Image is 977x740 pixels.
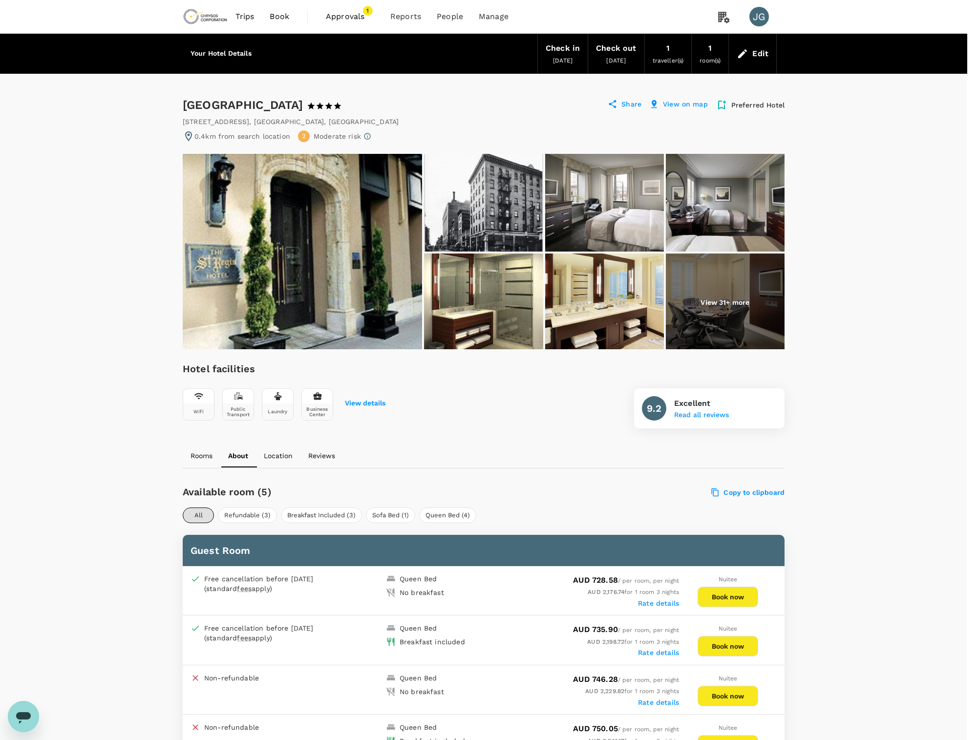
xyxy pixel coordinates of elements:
[719,576,738,583] span: Nuitee
[386,722,396,732] img: king-bed-icon
[304,406,331,417] div: Business Center
[204,673,259,683] p: Non-refundable
[424,154,543,252] img: Exterior View
[712,488,785,497] label: Copy to clipboard
[386,623,396,633] img: king-bed-icon
[302,132,306,141] span: 2
[228,451,248,461] p: About
[588,589,679,595] span: for 1 room 3 nights
[653,57,684,64] span: traveller(s)
[183,154,422,349] img: Exterior view
[719,675,738,682] span: Nuitee
[674,398,729,409] p: Excellent
[183,507,214,523] button: All
[183,6,228,27] img: Chrysos Corporation
[573,625,618,634] span: AUD 735.90
[663,99,708,111] p: View on map
[204,574,336,593] div: Free cancellation before [DATE] (standard apply)
[194,131,290,141] p: 0.4km from search location
[666,154,785,252] img: Guest room
[585,688,624,695] span: AUD 2,229.82
[204,722,259,732] p: Non-refundable
[8,701,39,732] iframe: Button to launch messaging window
[326,11,375,22] span: Approvals
[719,724,738,731] span: Nuitee
[731,100,785,110] p: Preferred Hotel
[647,401,661,416] h6: 9.2
[183,117,399,127] div: [STREET_ADDRESS] , [GEOGRAPHIC_DATA] , [GEOGRAPHIC_DATA]
[666,254,785,351] img: Meeting room
[366,507,415,523] button: Sofa Bed (1)
[390,11,421,22] span: Reports
[400,673,437,683] div: Queen Bed
[183,97,351,113] div: [GEOGRAPHIC_DATA]
[638,698,679,706] label: Rate details
[573,677,679,683] span: / per room, per night
[752,47,768,61] div: Edit
[573,577,679,584] span: / per room, per night
[386,673,396,683] img: king-bed-icon
[237,585,252,592] span: fees
[345,400,385,407] button: View details
[363,6,373,16] span: 1
[698,636,758,656] button: Book now
[400,637,465,647] div: Breakfast included
[573,726,679,733] span: / per room, per night
[587,638,679,645] span: for 1 room 3 nights
[666,42,670,55] div: 1
[235,11,255,22] span: Trips
[708,42,712,55] div: 1
[587,638,624,645] span: AUD 2,198.72
[218,507,277,523] button: Refundable (3)
[268,409,287,414] div: Laundry
[400,574,437,584] div: Queen Bed
[400,722,437,732] div: Queen Bed
[638,599,679,607] label: Rate details
[545,154,664,252] img: Guest room
[308,451,335,461] p: Reviews
[193,409,204,414] div: Wifi
[621,99,641,111] p: Share
[553,57,573,64] span: [DATE]
[479,11,509,22] span: Manage
[698,587,758,607] button: Book now
[573,675,618,684] span: AUD 746.28
[573,627,679,634] span: / per room, per night
[204,623,336,643] div: Free cancellation before [DATE] (standard apply)
[749,7,769,26] div: JG
[270,11,289,22] span: Book
[701,297,749,307] p: View 31+ more
[606,57,626,64] span: [DATE]
[183,484,532,500] h6: Available room (5)
[386,574,396,584] img: king-bed-icon
[588,589,624,595] span: AUD 2,176.74
[437,11,463,22] span: People
[674,411,729,419] button: Read all reviews
[719,625,738,632] span: Nuitee
[573,724,618,733] span: AUD 750.05
[281,507,362,523] button: Breakfast Included (3)
[237,634,252,642] span: fees
[191,451,212,461] p: Rooms
[314,131,361,141] p: Moderate risk
[400,623,437,633] div: Queen Bed
[400,588,444,597] div: No breakfast
[585,688,679,695] span: for 1 room 3 nights
[424,254,543,351] img: Bathroom
[191,48,252,59] h6: Your Hotel Details
[400,687,444,697] div: No breakfast
[698,686,758,706] button: Book now
[225,406,252,417] div: Public Transport
[596,42,636,55] div: Check out
[546,42,580,55] div: Check in
[638,649,679,656] label: Rate details
[700,57,721,64] span: room(s)
[573,575,618,585] span: AUD 728.58
[183,361,385,377] h6: Hotel facilities
[264,451,293,461] p: Location
[191,543,777,558] h6: Guest Room
[545,254,664,351] img: Bathroom
[419,507,476,523] button: Queen Bed (4)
